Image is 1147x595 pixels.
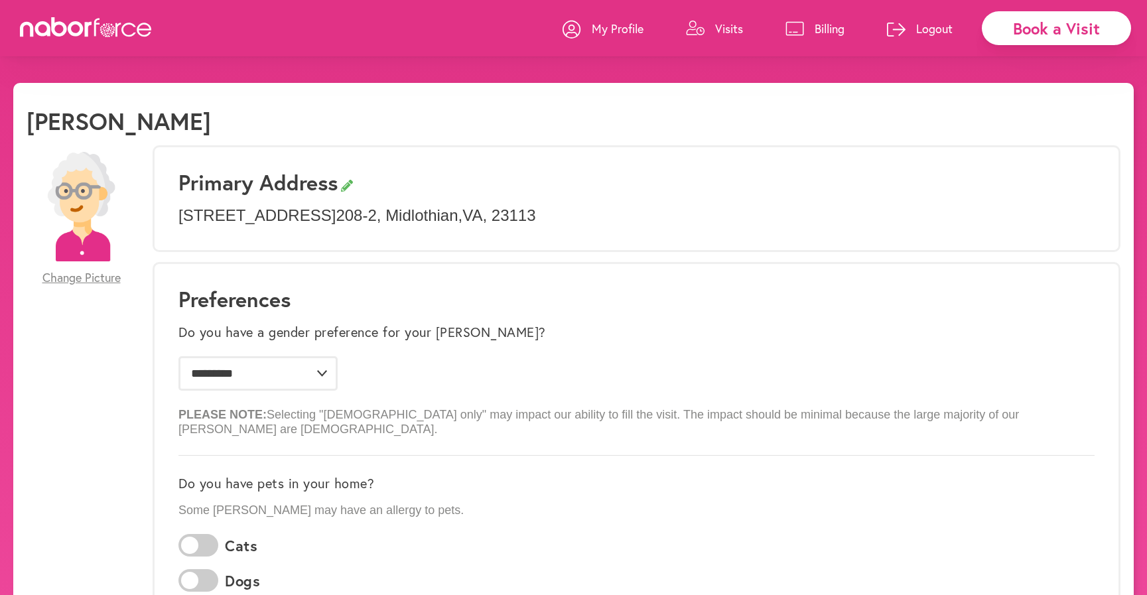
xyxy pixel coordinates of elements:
[178,287,1095,312] h1: Preferences
[27,152,136,261] img: efc20bcf08b0dac87679abea64c1faab.png
[592,21,643,36] p: My Profile
[686,9,743,48] a: Visits
[815,21,844,36] p: Billing
[178,397,1095,436] p: Selecting "[DEMOGRAPHIC_DATA] only" may impact our ability to fill the visit. The impact should b...
[27,107,211,135] h1: [PERSON_NAME]
[178,206,1095,226] p: [STREET_ADDRESS] 208-2 , Midlothian , VA , 23113
[178,324,546,340] label: Do you have a gender preference for your [PERSON_NAME]?
[178,170,1095,195] h3: Primary Address
[715,21,743,36] p: Visits
[178,408,267,421] b: PLEASE NOTE:
[178,503,1095,518] p: Some [PERSON_NAME] may have an allergy to pets.
[42,271,121,285] span: Change Picture
[887,9,953,48] a: Logout
[982,11,1131,45] div: Book a Visit
[785,9,844,48] a: Billing
[178,476,374,492] label: Do you have pets in your home?
[563,9,643,48] a: My Profile
[916,21,953,36] p: Logout
[225,537,257,555] label: Cats
[225,572,260,590] label: Dogs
